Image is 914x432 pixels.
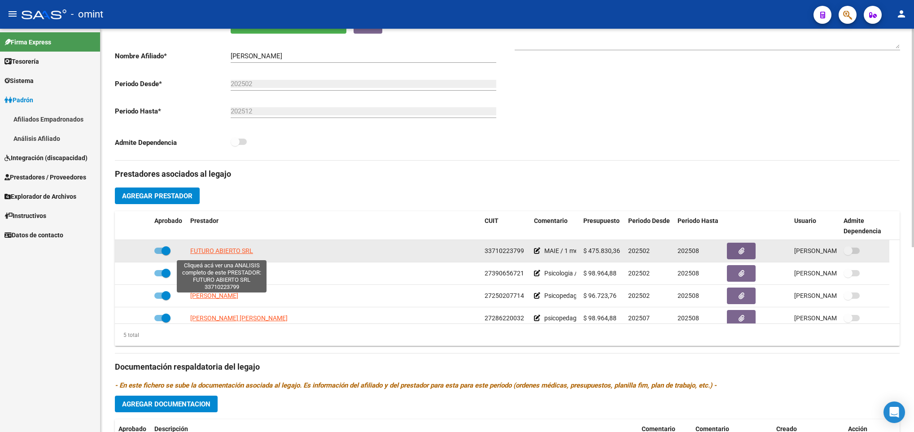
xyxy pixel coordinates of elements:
[122,192,192,200] span: Agregar Prestador
[115,188,200,204] button: Agregar Prestador
[485,292,524,299] span: 27250207714
[115,396,218,412] button: Agregar Documentacion
[485,247,524,254] span: 33710223799
[583,217,620,224] span: Presupuesto
[583,270,617,277] span: $ 98.964,88
[115,79,231,89] p: Periodo Desde
[4,37,51,47] span: Firma Express
[122,400,210,408] span: Agregar Documentacion
[628,292,650,299] span: 202502
[187,211,481,241] datatable-header-cell: Prestador
[530,211,580,241] datatable-header-cell: Comentario
[481,211,530,241] datatable-header-cell: CUIT
[583,292,617,299] span: $ 96.723,76
[190,247,253,254] span: FUTURO ABIERTO SRL
[4,95,33,105] span: Padrón
[115,330,139,340] div: 5 total
[534,217,568,224] span: Comentario
[190,270,238,277] span: [PERSON_NAME]
[190,292,238,299] span: [PERSON_NAME]
[628,217,670,224] span: Periodo Desde
[625,211,674,241] datatable-header-cell: Periodo Desde
[115,361,900,373] h3: Documentación respaldatoria del legajo
[4,76,34,86] span: Sistema
[628,314,650,322] span: 202507
[791,211,840,241] datatable-header-cell: Usuario
[794,270,865,277] span: [PERSON_NAME] [DATE]
[628,270,650,277] span: 202502
[628,247,650,254] span: 202502
[840,211,889,241] datatable-header-cell: Admite Dependencia
[115,138,231,148] p: Admite Dependencia
[154,217,182,224] span: Aprobado
[485,314,524,322] span: 27286220032
[485,217,499,224] span: CUIT
[190,314,288,322] span: [PERSON_NAME] [PERSON_NAME]
[544,292,610,299] span: Psicopedagogia/ 8 mes
[544,314,651,322] span: psicopedagogía 8 sesiones mensuales
[4,192,76,201] span: Explorador de Archivos
[896,9,907,19] mat-icon: person
[190,217,219,224] span: Prestador
[4,211,46,221] span: Instructivos
[678,217,718,224] span: Periodo Hasta
[485,270,524,277] span: 27390656721
[151,211,187,241] datatable-header-cell: Aprobado
[4,230,63,240] span: Datos de contacto
[580,211,625,241] datatable-header-cell: Presupuesto
[678,314,699,322] span: 202508
[844,217,881,235] span: Admite Dependencia
[115,381,717,389] i: - En este fichero se sube la documentación asociada al legajo. Es información del afiliado y del ...
[4,153,87,163] span: Integración (discapacidad)
[678,292,699,299] span: 202508
[794,217,816,224] span: Usuario
[115,51,231,61] p: Nombre Afiliado
[794,314,865,322] span: [PERSON_NAME] [DATE]
[583,247,620,254] span: $ 475.830,36
[71,4,103,24] span: - omint
[583,314,617,322] span: $ 98.964,88
[883,401,905,423] div: Open Intercom Messenger
[115,106,231,116] p: Periodo Hasta
[4,172,86,182] span: Prestadores / Proveedores
[794,247,865,254] span: [PERSON_NAME] [DATE]
[794,292,865,299] span: [PERSON_NAME] [DATE]
[115,168,900,180] h3: Prestadores asociados al legajo
[544,270,595,277] span: Psicologia / 8 mes
[544,247,581,254] span: MAIE / 1 mes
[674,211,723,241] datatable-header-cell: Periodo Hasta
[7,9,18,19] mat-icon: menu
[678,247,699,254] span: 202508
[4,57,39,66] span: Tesorería
[678,270,699,277] span: 202508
